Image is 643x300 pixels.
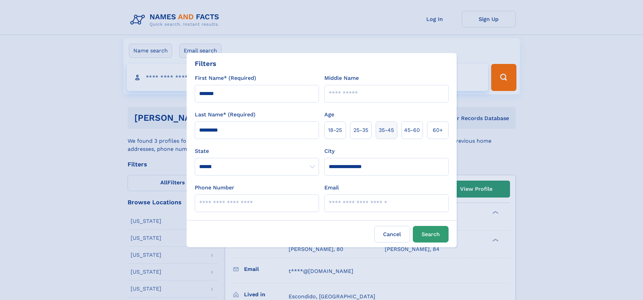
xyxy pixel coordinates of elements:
[404,126,420,134] span: 45‑60
[324,147,334,155] label: City
[379,126,394,134] span: 35‑45
[353,126,368,134] span: 25‑35
[324,74,359,82] label: Middle Name
[433,126,443,134] span: 60+
[328,126,342,134] span: 18‑25
[324,111,334,119] label: Age
[374,226,410,243] label: Cancel
[195,111,256,119] label: Last Name* (Required)
[195,74,256,82] label: First Name* (Required)
[413,226,449,243] button: Search
[195,184,234,192] label: Phone Number
[324,184,339,192] label: Email
[195,147,319,155] label: State
[195,59,216,69] div: Filters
